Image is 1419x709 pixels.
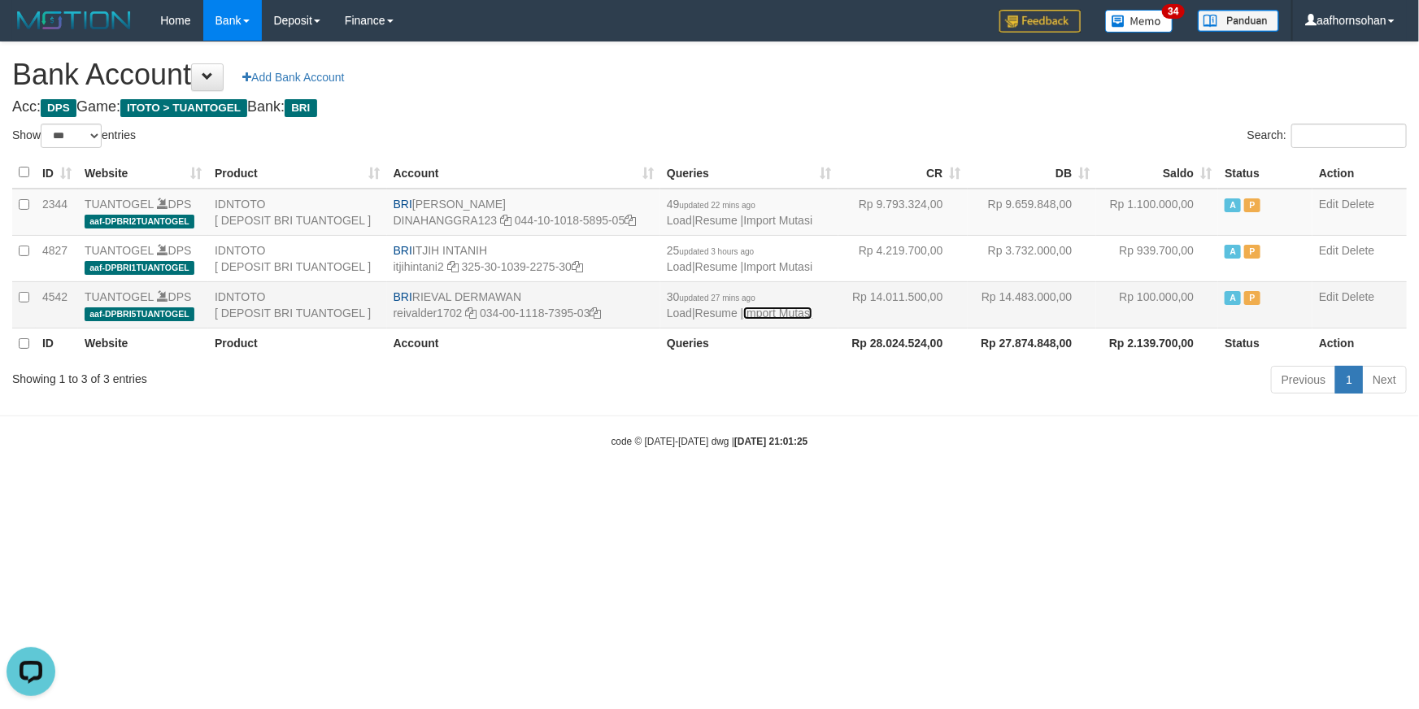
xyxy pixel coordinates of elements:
a: Import Mutasi [743,307,812,320]
th: Action [1312,157,1407,189]
th: Rp 28.024.524,00 [838,328,968,359]
span: aaf-DPBRI5TUANTOGEL [85,307,194,321]
th: CR: activate to sort column ascending [838,157,968,189]
a: Load [667,260,692,273]
a: Delete [1342,198,1374,211]
a: 1 [1335,366,1363,394]
td: IDNTOTO [ DEPOSIT BRI TUANTOGEL ] [208,189,387,236]
a: Import Mutasi [743,260,812,273]
span: Paused [1244,291,1260,305]
th: Rp 2.139.700,00 [1096,328,1218,359]
span: DPS [41,99,76,117]
a: Copy 034001118739503 to clipboard [590,307,602,320]
span: Paused [1244,198,1260,212]
img: Button%20Memo.svg [1105,10,1173,33]
td: ITJIH INTANIH 325-30-1039-2275-30 [387,235,660,281]
td: Rp 14.483.000,00 [968,281,1097,328]
th: Website: activate to sort column ascending [78,157,208,189]
a: Copy DINAHANGGRA123 to clipboard [500,214,511,227]
td: Rp 1.100.000,00 [1096,189,1218,236]
span: 49 [667,198,755,211]
th: Rp 27.874.848,00 [968,328,1097,359]
span: updated 3 hours ago [680,247,755,256]
div: Showing 1 to 3 of 3 entries [12,364,579,387]
span: aaf-DPBRI2TUANTOGEL [85,215,194,228]
td: DPS [78,281,208,328]
a: Resume [695,214,738,227]
a: reivalder1702 [394,307,463,320]
span: ITOTO > TUANTOGEL [120,99,247,117]
th: Account [387,328,660,359]
td: DPS [78,189,208,236]
td: RIEVAL DERMAWAN 034-00-1118-7395-03 [387,281,660,328]
a: Edit [1319,244,1338,257]
th: Action [1312,328,1407,359]
a: itjihintani2 [394,260,444,273]
td: DPS [78,235,208,281]
a: TUANTOGEL [85,244,154,257]
span: Active [1225,291,1241,305]
a: Load [667,307,692,320]
a: Import Mutasi [743,214,812,227]
span: Paused [1244,245,1260,259]
td: Rp 3.732.000,00 [968,235,1097,281]
th: Status [1218,328,1312,359]
a: Edit [1319,290,1338,303]
span: BRI [394,290,412,303]
a: Resume [695,260,738,273]
img: MOTION_logo.png [12,8,136,33]
span: Active [1225,245,1241,259]
th: Saldo: activate to sort column ascending [1096,157,1218,189]
h4: Acc: Game: Bank: [12,99,1407,115]
label: Show entries [12,124,136,148]
a: Delete [1342,244,1374,257]
a: TUANTOGEL [85,198,154,211]
span: updated 22 mins ago [680,201,755,210]
span: | | [667,198,812,227]
a: Copy 044101018589505 to clipboard [625,214,636,227]
img: Feedback.jpg [999,10,1081,33]
span: BRI [394,198,412,211]
strong: [DATE] 21:01:25 [734,436,807,447]
button: Open LiveChat chat widget [7,7,55,55]
a: Edit [1319,198,1338,211]
td: Rp 9.659.848,00 [968,189,1097,236]
a: DINAHANGGRA123 [394,214,498,227]
a: Copy reivalder1702 to clipboard [465,307,477,320]
span: 34 [1162,4,1184,19]
th: Account: activate to sort column ascending [387,157,660,189]
a: TUANTOGEL [85,290,154,303]
th: Product: activate to sort column ascending [208,157,387,189]
th: Website [78,328,208,359]
a: Delete [1342,290,1374,303]
a: Resume [695,307,738,320]
img: panduan.png [1198,10,1279,32]
span: Active [1225,198,1241,212]
a: Copy itjihintani2 to clipboard [447,260,459,273]
a: Add Bank Account [232,63,355,91]
span: | | [667,244,812,273]
th: Queries [660,328,838,359]
td: 4827 [36,235,78,281]
th: Status [1218,157,1312,189]
a: Load [667,214,692,227]
td: Rp 9.793.324,00 [838,189,968,236]
td: 4542 [36,281,78,328]
small: code © [DATE]-[DATE] dwg | [612,436,808,447]
td: IDNTOTO [ DEPOSIT BRI TUANTOGEL ] [208,235,387,281]
td: 2344 [36,189,78,236]
a: Copy 325301039227530 to clipboard [572,260,583,273]
td: Rp 100.000,00 [1096,281,1218,328]
span: BRI [285,99,316,117]
td: Rp 939.700,00 [1096,235,1218,281]
td: Rp 4.219.700,00 [838,235,968,281]
span: 30 [667,290,755,303]
input: Search: [1291,124,1407,148]
th: Queries: activate to sort column ascending [660,157,838,189]
a: Next [1362,366,1407,394]
th: ID: activate to sort column ascending [36,157,78,189]
td: [PERSON_NAME] 044-10-1018-5895-05 [387,189,660,236]
span: updated 27 mins ago [680,294,755,302]
a: Previous [1271,366,1336,394]
th: Product [208,328,387,359]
